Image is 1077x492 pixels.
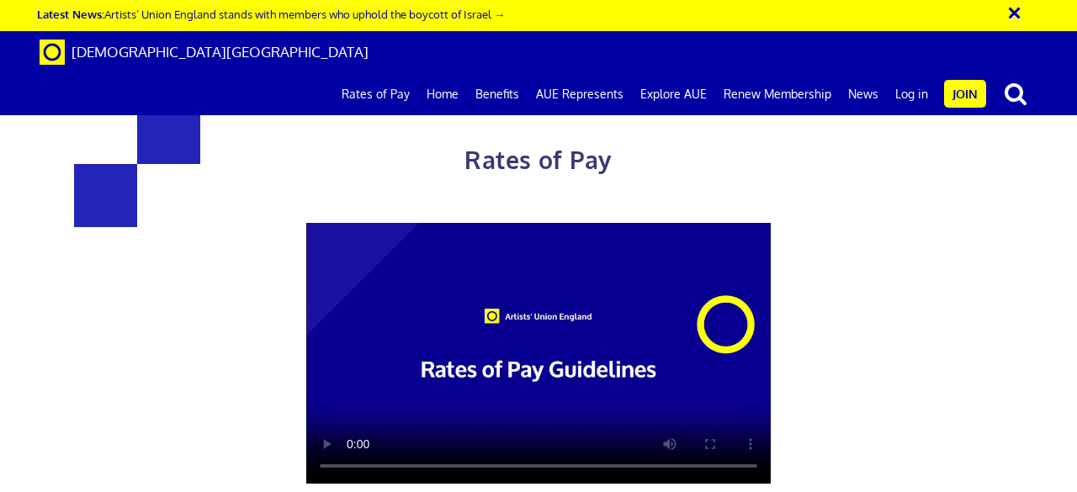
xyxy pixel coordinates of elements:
[464,145,612,175] span: Rates of Pay
[333,73,418,115] a: Rates of Pay
[37,7,505,21] a: Latest News:Artists’ Union England stands with members who uphold the boycott of Israel →
[944,80,986,108] a: Join
[27,31,381,73] a: Brand [DEMOGRAPHIC_DATA][GEOGRAPHIC_DATA]
[37,7,104,21] strong: Latest News:
[632,73,715,115] a: Explore AUE
[887,73,936,115] a: Log in
[72,43,369,61] span: [DEMOGRAPHIC_DATA][GEOGRAPHIC_DATA]
[467,73,528,115] a: Benefits
[989,76,1042,111] button: search
[715,73,840,115] a: Renew Membership
[418,73,467,115] a: Home
[528,73,632,115] a: AUE Represents
[840,73,887,115] a: News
